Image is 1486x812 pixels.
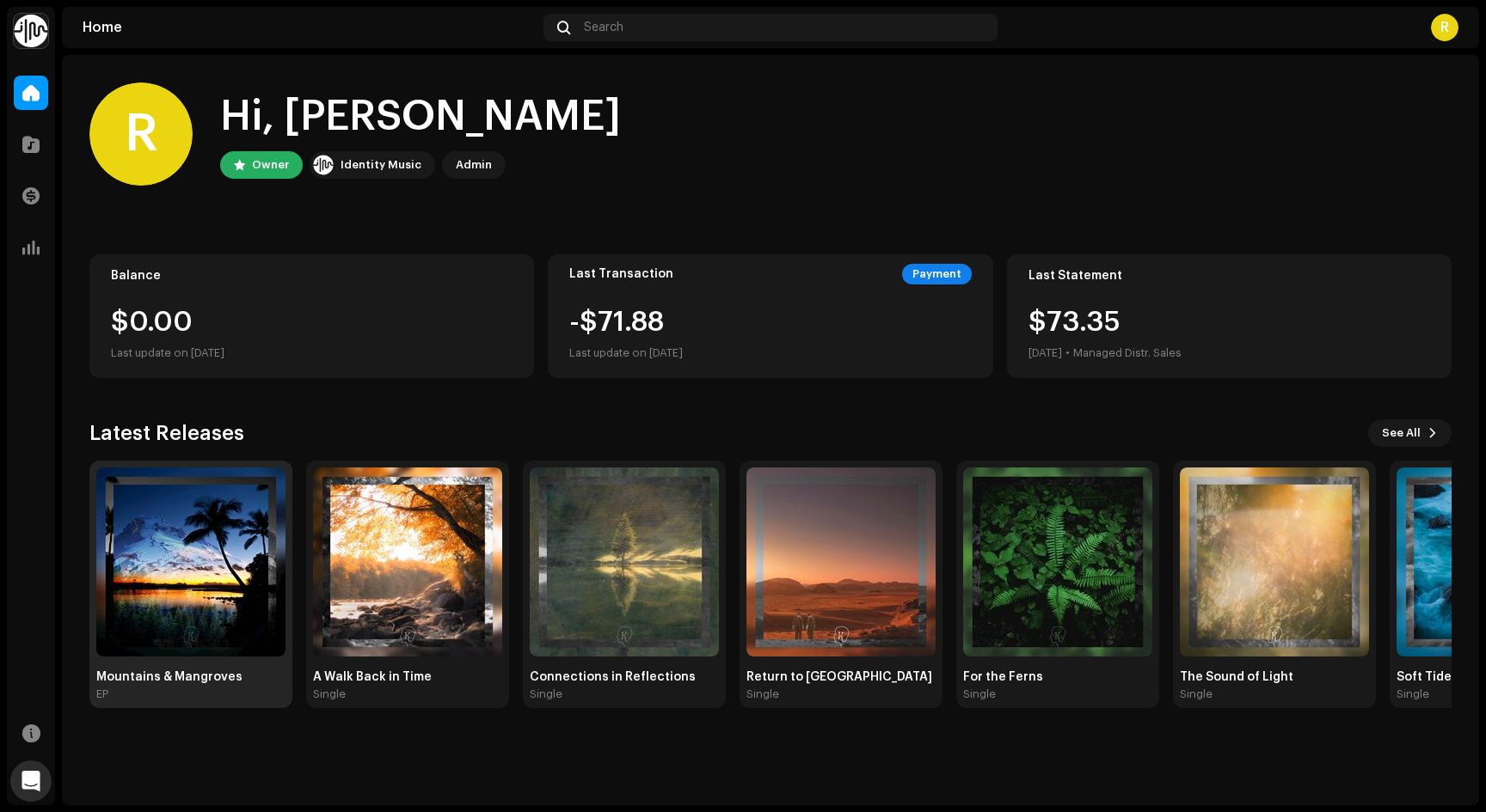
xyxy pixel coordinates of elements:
[1368,419,1452,447] button: See All
[530,670,719,684] div: Connections in Reflections
[111,269,513,283] div: Balance
[963,467,1152,656] img: f578f3ce-fc2c-4f34-9164-58ae49a35f04
[1029,343,1062,363] div: [DATE]
[1180,687,1213,701] div: Single
[1180,467,1369,656] img: 7a111059-5e2f-49df-802d-cb244a3517c1
[10,760,52,802] div: Open Intercom Messenger
[1431,14,1458,41] div: R
[746,670,936,684] div: Return to [GEOGRAPHIC_DATA]
[89,254,534,378] re-o-card-value: Balance
[96,670,286,684] div: Mountains & Mangroves
[530,687,562,701] div: Single
[1382,416,1421,450] span: See All
[96,467,286,656] img: 2a605f41-b738-4eac-9002-07fdc99e79c4
[313,155,334,175] img: 0f74c21f-6d1c-4dbc-9196-dbddad53419e
[569,343,683,363] div: Last update on [DATE]
[111,343,513,363] div: Last update on [DATE]
[746,687,779,701] div: Single
[584,21,623,34] span: Search
[746,467,936,656] img: c308b4ef-8ffc-4d94-953c-2a5ae0b267ec
[313,687,346,701] div: Single
[902,264,972,284] div: Payment
[1029,269,1430,283] div: Last Statement
[1180,670,1369,684] div: The Sound of Light
[96,687,108,701] div: EP
[963,687,996,701] div: Single
[14,14,48,48] img: 0f74c21f-6d1c-4dbc-9196-dbddad53419e
[963,670,1152,684] div: For the Ferns
[83,21,537,34] div: Home
[341,155,421,175] div: Identity Music
[1397,687,1429,701] div: Single
[89,419,244,447] h3: Latest Releases
[313,467,502,656] img: d8aa7dba-5e87-4922-91a3-20ef57bb3b47
[530,467,719,656] img: fb643123-993a-49a4-94a8-bfd0b602674f
[89,82,193,186] div: R
[252,155,289,175] div: Owner
[1007,254,1452,378] re-o-card-value: Last Statement
[1065,343,1070,363] div: •
[1073,343,1182,363] div: Managed Distr. Sales
[569,267,673,281] div: Last Transaction
[220,89,621,144] div: Hi, [PERSON_NAME]
[313,670,502,684] div: A Walk Back in Time
[456,155,492,175] div: Admin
